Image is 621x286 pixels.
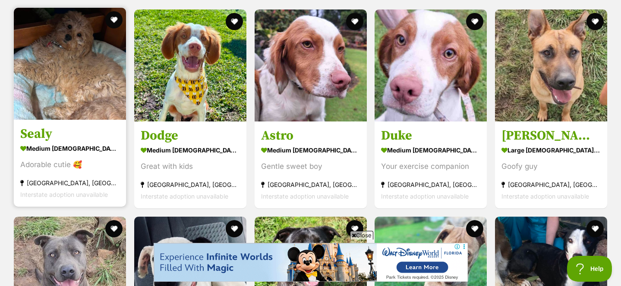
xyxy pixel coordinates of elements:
[154,243,468,282] iframe: Advertisement
[381,179,480,190] div: [GEOGRAPHIC_DATA], [GEOGRAPHIC_DATA]
[20,142,120,155] div: medium [DEMOGRAPHIC_DATA] Dog
[255,9,367,121] img: Astro
[141,179,240,190] div: [GEOGRAPHIC_DATA], [GEOGRAPHIC_DATA]
[466,13,483,30] button: favourite
[20,177,120,189] div: [GEOGRAPHIC_DATA], [GEOGRAPHIC_DATA]
[375,9,487,121] img: Duke
[261,179,360,190] div: [GEOGRAPHIC_DATA], [GEOGRAPHIC_DATA]
[501,193,589,200] span: Interstate adoption unavailable
[567,256,612,282] iframe: Help Scout Beacon - Open
[20,159,120,171] div: Adorable cutie 🥰
[261,127,360,144] h3: Astro
[375,121,487,208] a: Duke medium [DEMOGRAPHIC_DATA] Dog Your exercise companion [GEOGRAPHIC_DATA], [GEOGRAPHIC_DATA] I...
[141,193,228,200] span: Interstate adoption unavailable
[105,220,123,237] button: favourite
[255,121,367,208] a: Astro medium [DEMOGRAPHIC_DATA] Dog Gentle sweet boy [GEOGRAPHIC_DATA], [GEOGRAPHIC_DATA] Interst...
[20,126,120,142] h3: Sealy
[14,119,126,207] a: Sealy medium [DEMOGRAPHIC_DATA] Dog Adorable cutie 🥰 [GEOGRAPHIC_DATA], [GEOGRAPHIC_DATA] Interst...
[501,144,601,156] div: large [DEMOGRAPHIC_DATA] Dog
[350,231,373,239] span: Close
[466,220,483,237] button: favourite
[261,144,360,156] div: medium [DEMOGRAPHIC_DATA] Dog
[381,161,480,172] div: Your exercise companion
[226,13,243,30] button: favourite
[381,127,480,144] h3: Duke
[346,220,363,237] button: favourite
[261,161,360,172] div: Gentle sweet boy
[381,193,469,200] span: Interstate adoption unavailable
[501,161,601,172] div: Goofy guy
[141,144,240,156] div: medium [DEMOGRAPHIC_DATA] Dog
[141,161,240,172] div: Great with kids
[495,121,607,208] a: [PERSON_NAME] 💜 large [DEMOGRAPHIC_DATA] Dog Goofy guy [GEOGRAPHIC_DATA], [GEOGRAPHIC_DATA] Inter...
[586,13,604,30] button: favourite
[105,11,123,28] button: favourite
[501,179,601,190] div: [GEOGRAPHIC_DATA], [GEOGRAPHIC_DATA]
[346,13,363,30] button: favourite
[495,9,607,121] img: Bruno 💜
[261,193,349,200] span: Interstate adoption unavailable
[20,191,108,198] span: Interstate adoption unavailable
[381,144,480,156] div: medium [DEMOGRAPHIC_DATA] Dog
[501,127,601,144] h3: [PERSON_NAME] 💜
[226,220,243,237] button: favourite
[134,9,246,121] img: Dodge
[141,127,240,144] h3: Dodge
[14,8,126,120] img: Sealy
[586,220,604,237] button: favourite
[134,121,246,208] a: Dodge medium [DEMOGRAPHIC_DATA] Dog Great with kids [GEOGRAPHIC_DATA], [GEOGRAPHIC_DATA] Intersta...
